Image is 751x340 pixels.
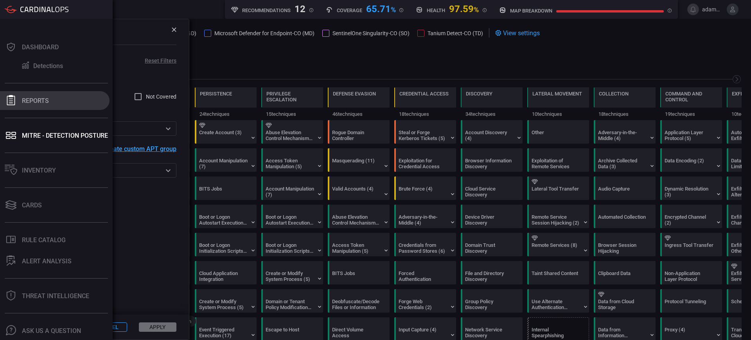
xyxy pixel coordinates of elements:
[527,148,589,172] div: T1210: Exploitation of Remote Services
[242,7,291,13] h5: Recommendations
[598,214,647,226] div: Automated Collection
[660,289,722,313] div: T1572: Protocol Tunneling
[394,261,456,284] div: T1187: Forced Authentication
[594,87,656,120] div: TA0009: Collection
[665,270,713,282] div: Non-Application Layer Protocol
[394,148,456,172] div: T1212: Exploitation for Credential Access
[266,158,314,169] div: Access Token Manipulation (5)
[332,214,381,226] div: Abuse Elevation Control Mechanism (6)
[466,91,492,97] div: Discovery
[332,30,410,36] span: SentinelOne Singularity-CO (SO)
[195,87,257,120] div: TA0003: Persistence
[532,130,580,141] div: Other
[333,91,376,97] div: Defense Evasion
[660,176,722,200] div: T1568: Dynamic Resolution
[594,205,656,228] div: T1119: Automated Collection
[527,176,589,200] div: T1570: Lateral Tool Transfer
[394,87,456,120] div: TA0006: Credential Access
[598,130,647,141] div: Adversary-in-the-Middle (4)
[332,327,381,338] div: Direct Volume Access
[660,87,722,120] div: TA0011: Command and Control
[465,214,514,226] div: Device Driver Discovery
[399,186,447,198] div: Brute Force (4)
[295,4,305,13] div: 12
[266,327,314,338] div: Escape to Host
[322,29,410,37] button: SentinelOne Singularity-CO (SO)
[332,158,381,169] div: Masquerading (11)
[495,28,540,38] div: View settings
[195,176,257,200] div: T1197: BITS Jobs
[128,233,190,256] div: T1203: Exploitation for Client Execution
[594,289,656,313] div: T1530: Data from Cloud Storage
[594,261,656,284] div: T1115: Clipboard Data
[328,108,390,120] div: 46 techniques
[394,289,456,313] div: T1606: Forge Web Credentials
[399,158,447,169] div: Exploitation for Credential Access
[332,299,381,310] div: Deobfuscate/Decode Files or Information
[163,123,174,134] button: Open
[660,233,722,256] div: T1105: Ingress Tool Transfer
[598,327,647,338] div: Data from Information Repositories (5)
[702,6,724,13] span: adammunger
[328,261,390,284] div: T1197: BITS Jobs
[474,5,479,14] span: %
[599,91,629,97] div: Collection
[128,289,190,313] div: T1053: Scheduled Task/Job
[195,205,257,228] div: T1547: Boot or Logon Autostart Execution
[461,205,523,228] div: T1652: Device Driver Discovery
[394,233,456,256] div: T1555: Credentials from Password Stores
[660,205,722,228] div: T1573: Encrypted Channel
[22,236,66,244] div: Rule Catalog
[328,120,390,144] div: T1207: Rogue Domain Controller
[660,108,722,120] div: 19 techniques
[527,261,589,284] div: T1080: Taint Shared Content
[266,91,318,103] div: Privilege Escalation
[33,62,63,70] div: Detections
[266,186,314,198] div: Account Manipulation (7)
[128,120,190,144] div: Other
[665,158,713,169] div: Data Encoding (2)
[399,270,447,282] div: Forced Authentication
[328,176,390,200] div: T1078: Valid Accounts
[532,91,582,97] div: Lateral Movement
[266,214,314,226] div: Boot or Logon Autostart Execution (14)
[261,289,323,313] div: T1484: Domain or Tenant Policy Modification
[22,201,42,209] div: Cards
[22,292,89,300] div: Threat Intelligence
[465,158,514,169] div: Browser Information Discovery
[195,233,257,256] div: T1037: Boot or Logon Initialization Scripts
[394,205,456,228] div: T1557: Adversary-in-the-Middle
[598,299,647,310] div: Data from Cloud Storage
[195,261,257,284] div: T1671: Cloud Application Integration
[461,148,523,172] div: T1217: Browser Information Discovery
[394,176,456,200] div: T1110: Brute Force
[328,289,390,313] div: T1140: Deobfuscate/Decode Files or Information
[598,158,647,169] div: Archive Collected Data (3)
[22,132,108,139] div: MITRE - Detection Posture
[594,108,656,120] div: 18 techniques
[199,158,248,169] div: Account Manipulation (7)
[594,120,656,144] div: T1557: Adversary-in-the-Middle
[660,148,722,172] div: T1132: Data Encoding
[461,176,523,200] div: T1526: Cloud Service Discovery
[104,145,176,153] span: Create custom APT group
[532,242,580,254] div: Remote Services (8)
[428,30,483,36] span: Tanium Detect-CO (TD)
[266,130,314,141] div: Abuse Elevation Control Mechanism (6)
[399,299,447,310] div: Forge Web Credentials (2)
[328,87,390,120] div: TA0005: Defense Evasion
[22,97,49,104] div: Reports
[195,289,257,313] div: T1543: Create or Modify System Process
[394,108,456,120] div: 18 techniques
[22,167,56,174] div: Inventory
[261,176,323,200] div: T1098: Account Manipulation
[22,257,72,265] div: ALERT ANALYSIS
[399,214,447,226] div: Adversary-in-the-Middle (4)
[399,130,447,141] div: Steal or Forge Kerberos Tickets (5)
[266,242,314,254] div: Boot or Logon Initialization Scripts (5)
[417,29,483,37] button: Tanium Detect-CO (TD)
[465,186,514,198] div: Cloud Service Discovery
[461,87,523,120] div: TA0007: Discovery
[598,242,647,254] div: Browser Session Hijacking
[427,7,445,13] h5: Health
